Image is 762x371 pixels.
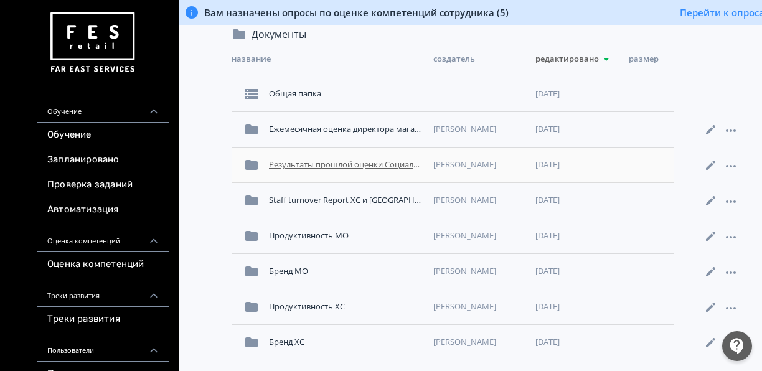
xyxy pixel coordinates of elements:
div: [PERSON_NAME] [428,260,530,283]
div: Документы [247,27,306,42]
div: Ежемесячная оценка директора магазина[PERSON_NAME][DATE] [232,112,674,148]
span: [DATE] [535,230,560,242]
div: Продуктивность MO[PERSON_NAME][DATE] [232,218,674,254]
span: [DATE] [535,123,560,136]
span: [DATE] [535,301,560,313]
div: Треки развития [37,277,169,307]
a: Оценка компетенций [37,252,169,277]
div: [PERSON_NAME] [428,225,530,247]
div: Результаты прошлой оценки Социальный лифт[PERSON_NAME][DATE] [232,148,674,183]
div: Пользователи [37,332,169,362]
div: Продуктивность XC[PERSON_NAME][DATE] [232,289,674,325]
img: https://files.teachbase.ru/system/account/57463/logo/medium-936fc5084dd2c598f50a98b9cbe0469a.png [47,7,137,78]
div: Размер [629,52,679,67]
span: [DATE] [535,265,560,278]
a: Треки развития [37,307,169,332]
div: [PERSON_NAME] [428,331,530,354]
a: Автоматизация [37,197,169,222]
div: Продуктивность MO [264,225,428,247]
div: Продуктивность XC [264,296,428,318]
a: Запланировано [37,148,169,172]
span: [DATE] [535,336,560,349]
div: Оценка компетенций [37,222,169,252]
div: Название [232,52,433,67]
a: Проверка заданий [37,172,169,197]
span: [DATE] [535,88,560,100]
div: Staff turnover Report XC и MO [264,189,428,212]
div: [PERSON_NAME] [428,118,530,141]
div: Ежемесячная оценка директора магазина [264,118,428,141]
div: Общая папка[DATE] [232,77,674,112]
div: Создатель [433,52,535,67]
div: [PERSON_NAME] [428,154,530,176]
div: Staff turnover Report XC и [GEOGRAPHIC_DATA][PERSON_NAME][DATE] [232,183,674,218]
div: Бренд MO [264,260,428,283]
div: [PERSON_NAME] [428,296,530,318]
div: Бренд XC [264,331,428,354]
a: Обучение [37,123,169,148]
div: Бренд XC[PERSON_NAME][DATE] [232,325,674,360]
span: [DATE] [535,159,560,171]
div: Обучение [37,93,169,123]
span: [DATE] [535,194,560,207]
div: Бренд MO[PERSON_NAME][DATE] [232,254,674,289]
div: Общая папка [264,83,428,105]
span: Вам назначены опросы по оценке компетенций сотрудника (5) [204,6,509,19]
div: [PERSON_NAME] [428,189,530,212]
div: Результаты прошлой оценки Социальный лифт [264,154,428,176]
div: Редактировано [535,52,629,67]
